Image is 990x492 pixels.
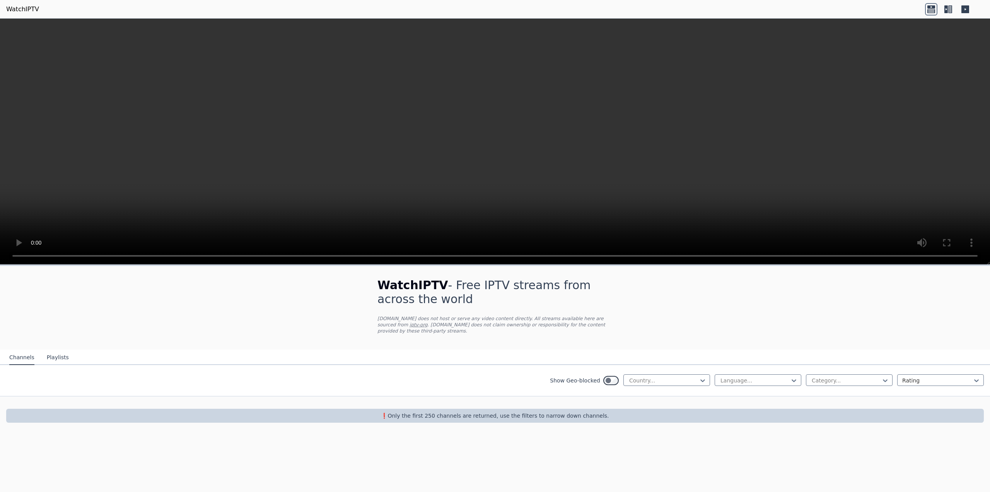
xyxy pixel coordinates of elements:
[6,5,39,14] a: WatchIPTV
[9,350,34,365] button: Channels
[410,322,428,327] a: iptv-org
[47,350,69,365] button: Playlists
[377,278,448,292] span: WatchIPTV
[377,315,613,334] p: [DOMAIN_NAME] does not host or serve any video content directly. All streams available here are s...
[9,412,981,420] p: ❗️Only the first 250 channels are returned, use the filters to narrow down channels.
[550,377,600,384] label: Show Geo-blocked
[377,278,613,306] h1: - Free IPTV streams from across the world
